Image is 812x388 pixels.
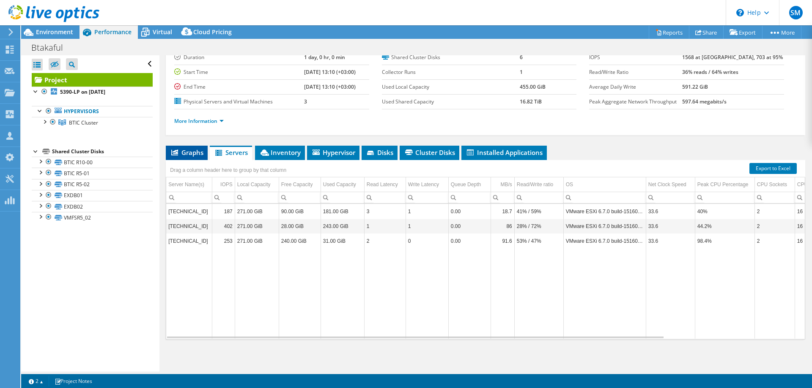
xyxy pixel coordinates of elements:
[304,54,345,61] b: 1 day, 0 hr, 0 min
[153,28,172,36] span: Virtual
[406,204,448,219] td: Column Write Latency, Value 1
[514,219,563,233] td: Column Read/Write ratio, Value 28% / 72%
[49,376,98,386] a: Project Notes
[563,204,646,219] td: Column OS, Value VMware ESXi 6.7.0 build-15160138
[723,26,763,39] a: Export
[174,68,304,76] label: Start Time
[697,179,749,190] div: Peak CPU Percentage
[212,219,235,233] td: Column IOPS, Value 402
[589,83,682,91] label: Average Daily Write
[170,148,203,157] span: Graphs
[281,179,313,190] div: Free Capacity
[321,219,364,233] td: Column Used Capacity, Value 243.00 GiB
[168,164,288,176] div: Drag a column header here to group by that column
[682,98,727,105] b: 597.64 megabits/s
[566,179,573,190] div: OS
[32,106,153,117] a: Hypervisors
[762,26,801,39] a: More
[279,204,321,219] td: Column Free Capacity, Value 90.00 GiB
[235,219,279,233] td: Column Local Capacity, Value 271.00 GiB
[757,179,787,190] div: CPU Sockets
[520,83,546,90] b: 455.00 GiB
[682,54,783,61] b: 1568 at [GEOGRAPHIC_DATA], 703 at 95%
[754,219,795,233] td: Column CPU Sockets, Value 2
[406,219,448,233] td: Column Write Latency, Value 1
[408,179,439,190] div: Write Latency
[304,98,307,105] b: 3
[364,219,406,233] td: Column Read Latency, Value 1
[166,192,212,203] td: Column Server Name(s), Filter cell
[451,179,481,190] div: Queue Depth
[754,204,795,219] td: Column CPU Sockets, Value 2
[304,83,356,90] b: [DATE] 13:10 (+03:00)
[448,219,491,233] td: Column Queue Depth, Value 0.00
[563,192,646,203] td: Column OS, Filter cell
[448,233,491,248] td: Column Queue Depth, Value 0.00
[514,233,563,248] td: Column Read/Write ratio, Value 53% / 47%
[321,192,364,203] td: Column Used Capacity, Filter cell
[364,192,406,203] td: Column Read Latency, Filter cell
[448,177,491,192] td: Queue Depth Column
[321,177,364,192] td: Used Capacity Column
[646,192,695,203] td: Column Net Clock Speed, Filter cell
[52,147,153,157] div: Shared Cluster Disks
[321,204,364,219] td: Column Used Capacity, Value 181.00 GiB
[754,192,795,203] td: Column CPU Sockets, Filter cell
[466,148,543,157] span: Installed Applications
[212,204,235,219] td: Column IOPS, Value 187
[60,88,105,95] b: 5390-LP on [DATE]
[514,204,563,219] td: Column Read/Write ratio, Value 41% / 59%
[646,177,695,192] td: Net Clock Speed Column
[168,179,204,190] div: Server Name(s)
[563,219,646,233] td: Column OS, Value VMware ESXi 6.7.0 build-15160138
[235,233,279,248] td: Column Local Capacity, Value 271.00 GiB
[589,68,682,76] label: Read/Write Ratio
[94,28,132,36] span: Performance
[404,148,455,157] span: Cluster Disks
[32,87,153,98] a: 5390-LP on [DATE]
[220,179,233,190] div: IOPS
[406,192,448,203] td: Column Write Latency, Filter cell
[736,9,744,16] svg: \n
[695,233,754,248] td: Column Peak CPU Percentage, Value 98.4%
[311,148,355,157] span: Hypervisor
[364,177,406,192] td: Read Latency Column
[689,26,724,39] a: Share
[32,179,153,190] a: BTIC R5-02
[166,160,805,339] div: Data grid
[366,148,393,157] span: Disks
[32,190,153,201] a: EXDB01
[646,219,695,233] td: Column Net Clock Speed, Value 33.6
[695,219,754,233] td: Column Peak CPU Percentage, Value 44.2%
[589,53,682,62] label: IOPS
[646,204,695,219] td: Column Net Clock Speed, Value 33.6
[749,163,797,174] a: Export to Excel
[514,177,563,192] td: Read/Write ratio Column
[235,192,279,203] td: Column Local Capacity, Filter cell
[321,233,364,248] td: Column Used Capacity, Value 31.00 GiB
[174,117,224,125] a: More Information
[563,233,646,248] td: Column OS, Value VMware ESXi 6.7.0 build-15160138
[32,168,153,179] a: BTIC R5-01
[237,179,271,190] div: Local Capacity
[279,219,321,233] td: Column Free Capacity, Value 28.00 GiB
[491,177,514,192] td: MB/s Column
[500,179,512,190] div: MB/s
[382,98,520,106] label: Used Shared Capacity
[520,98,542,105] b: 16.82 TiB
[382,83,520,91] label: Used Local Capacity
[174,98,304,106] label: Physical Servers and Virtual Machines
[520,54,523,61] b: 6
[212,177,235,192] td: IOPS Column
[517,179,553,190] div: Read/Write ratio
[648,179,686,190] div: Net Clock Speed
[649,26,689,39] a: Reports
[491,192,514,203] td: Column MB/s, Filter cell
[304,68,356,76] b: [DATE] 13:10 (+03:00)
[789,6,803,19] span: SM
[23,376,49,386] a: 2
[174,53,304,62] label: Duration
[382,68,520,76] label: Collector Runs
[646,233,695,248] td: Column Net Clock Speed, Value 33.6
[279,192,321,203] td: Column Free Capacity, Filter cell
